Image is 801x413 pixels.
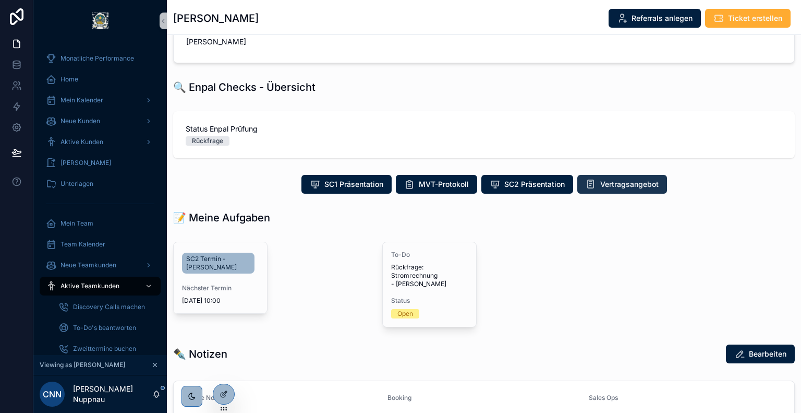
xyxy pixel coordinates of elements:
span: CNN [43,388,62,400]
span: [PERSON_NAME] [60,159,111,167]
button: Referrals anlegen [609,9,701,28]
button: Ticket erstellen [705,9,791,28]
span: Mein Kalender [60,96,103,104]
a: Neue Kunden [40,112,161,131]
span: Nächster Termin [182,284,259,292]
span: Meine Notizen [186,394,229,402]
h1: 📝 Meine Aufgaben [173,210,270,225]
span: To-Do [391,251,468,259]
a: To-DoRückfrage: Stromrechnung - [PERSON_NAME]StatusOpen [382,242,477,327]
p: [PERSON_NAME] Nuppnau [73,384,152,405]
a: Monatliche Performance [40,49,161,68]
span: Team Kalender [60,240,105,249]
a: To-Do's beantworten [52,318,161,337]
span: Unterlagen [60,180,93,188]
span: Status Enpal Prüfung [186,124,782,134]
button: SC2 Präsentation [481,175,573,194]
span: Status [391,297,468,305]
span: Zweittermine buchen [73,345,136,353]
a: Aktive Teamkunden [40,277,161,296]
span: Neue Teamkunden [60,261,116,269]
span: Bearbeiten [749,349,786,359]
span: Home [60,75,78,84]
span: Discovery Calls machen [73,303,145,311]
a: Team Kalender [40,235,161,254]
button: Vertragsangebot [577,175,667,194]
a: Zweittermine buchen [52,339,161,358]
span: Mein Team [60,219,93,228]
a: Neue Teamkunden [40,256,161,275]
span: SC2 Termin - [PERSON_NAME] [186,255,250,272]
a: Aktive Kunden [40,133,161,151]
button: SC1 Präsentation [301,175,392,194]
span: Booking [387,394,411,402]
a: Mein Kalender [40,91,161,110]
h1: [PERSON_NAME] [173,11,259,26]
a: Mein Team [40,214,161,233]
span: Aktive Teamkunden [60,282,119,290]
span: SC1 Präsentation [324,179,383,190]
img: App logo [92,13,108,29]
div: Open [397,309,413,318]
span: Referrals anlegen [632,13,693,23]
div: Rückfrage [192,136,223,146]
h1: 🔍 Enpal Checks - Übersicht [173,80,315,95]
div: scrollable content [33,42,167,355]
button: Bearbeiten [726,345,795,363]
span: Viewing as [PERSON_NAME] [40,361,125,369]
a: Discovery Calls machen [52,298,161,316]
span: Rückfrage: Stromrechnung - [PERSON_NAME] [391,263,468,288]
span: [DATE] 10:00 [182,297,259,305]
a: SC2 Termin - [PERSON_NAME] [182,253,254,274]
span: SC2 Präsentation [504,179,565,190]
span: Aktive Kunden [60,138,103,146]
span: [PERSON_NAME] [186,37,329,47]
span: MVT-Protokoll [419,179,469,190]
span: Neue Kunden [60,117,100,125]
span: Sales Ops [589,394,618,402]
button: MVT-Protokoll [396,175,477,194]
h1: ✒️ Notizen [173,347,227,361]
span: To-Do's beantworten [73,324,136,332]
a: Home [40,70,161,89]
a: Unterlagen [40,174,161,193]
span: Monatliche Performance [60,54,134,63]
span: Ticket erstellen [728,13,782,23]
span: Vertragsangebot [600,179,659,190]
a: [PERSON_NAME] [40,154,161,172]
